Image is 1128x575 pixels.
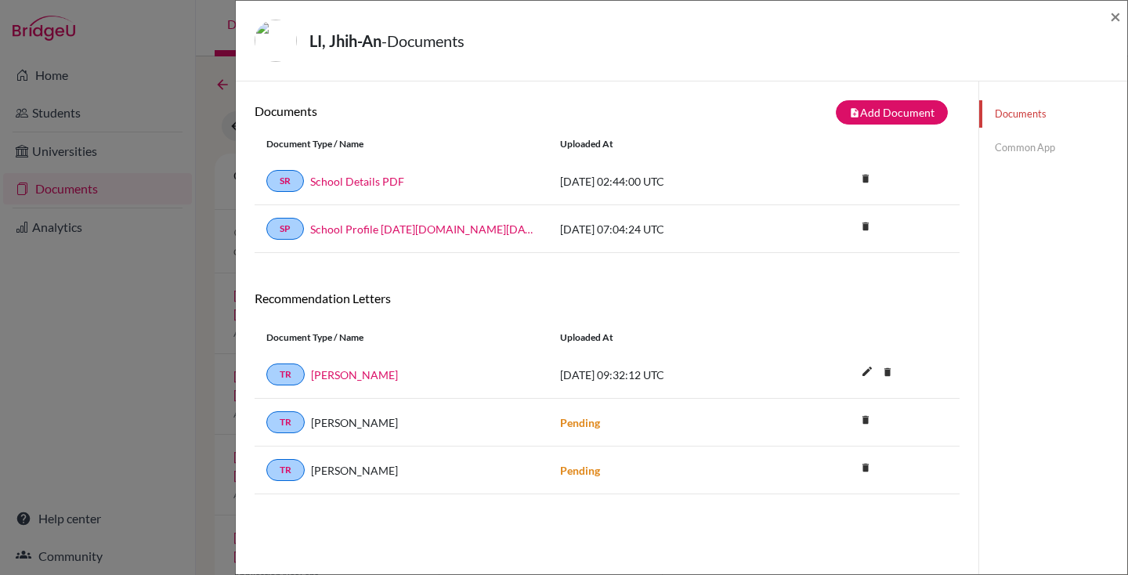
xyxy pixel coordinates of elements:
[266,411,305,433] a: TR
[548,137,783,151] div: Uploaded at
[310,173,404,190] a: School Details PDF
[266,363,305,385] a: TR
[266,459,305,481] a: TR
[310,221,537,237] a: School Profile [DATE][DOMAIN_NAME][DATE]_wide
[548,221,783,237] div: [DATE] 07:04:24 UTC
[836,100,948,125] button: note_addAdd Document
[560,416,600,429] strong: Pending
[854,215,877,238] i: delete
[309,31,381,50] strong: LI, Jhih-An
[381,31,465,50] span: - Documents
[560,368,664,382] span: [DATE] 09:32:12 UTC
[311,367,398,383] a: [PERSON_NAME]
[1110,5,1121,27] span: ×
[311,462,398,479] span: [PERSON_NAME]
[876,360,899,384] i: delete
[854,458,877,479] a: delete
[979,100,1127,128] a: Documents
[548,173,783,190] div: [DATE] 02:44:00 UTC
[854,169,877,190] a: delete
[255,331,548,345] div: Document Type / Name
[849,107,860,118] i: note_add
[548,331,783,345] div: Uploaded at
[854,217,877,238] a: delete
[854,456,877,479] i: delete
[266,218,304,240] a: SP
[560,464,600,477] strong: Pending
[854,167,877,190] i: delete
[876,363,899,384] a: delete
[311,414,398,431] span: [PERSON_NAME]
[255,137,548,151] div: Document Type / Name
[979,134,1127,161] a: Common App
[855,359,880,384] i: edit
[854,361,880,385] button: edit
[255,103,607,118] h6: Documents
[854,410,877,432] a: delete
[1110,7,1121,26] button: Close
[266,170,304,192] a: SR
[854,408,877,432] i: delete
[255,291,960,306] h6: Recommendation Letters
